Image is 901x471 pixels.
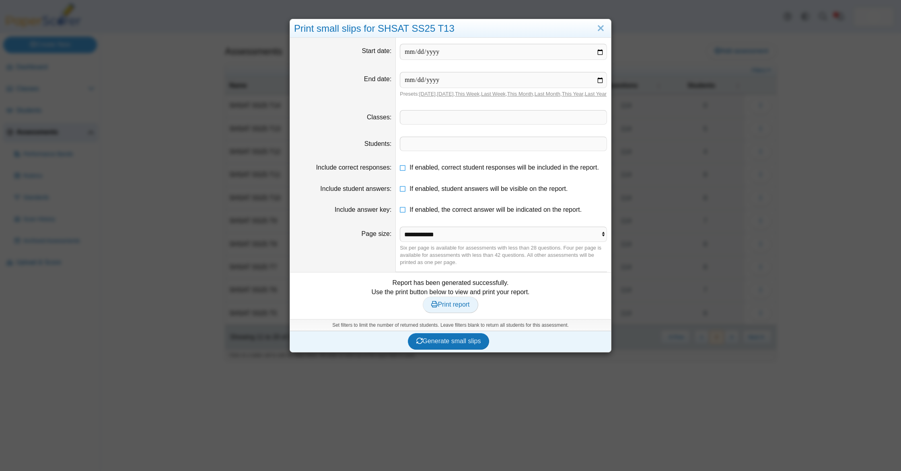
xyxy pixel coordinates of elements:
[416,338,481,344] span: Generate small slips
[507,91,533,97] a: This Month
[400,90,607,98] div: Presets: , , , , , , ,
[423,297,478,313] a: Print report
[535,91,560,97] a: Last Month
[364,140,392,147] label: Students
[585,91,607,97] a: Last Year
[408,333,490,349] button: Generate small slips
[400,244,607,266] div: Six per page is available for assessments with less than 28 questions. Four per page is available...
[316,164,392,171] label: Include correct responses
[294,279,607,313] div: Report has been generated successfully. Use the print button below to view and print your report.
[400,110,607,125] tags: ​
[320,185,391,192] label: Include student answers
[400,137,607,151] tags: ​
[290,19,611,38] div: Print small slips for SHSAT SS25 T13
[362,47,392,54] label: Start date
[409,185,568,192] span: If enabled, student answers will be visible on the report.
[362,230,392,237] label: Page size
[481,91,506,97] a: Last Week
[594,22,607,35] a: Close
[409,206,582,213] span: If enabled, the correct answer will be indicated on the report.
[431,301,469,308] span: Print report
[562,91,584,97] a: This Year
[364,76,392,82] label: End date
[367,114,391,121] label: Classes
[437,91,454,97] a: [DATE]
[409,164,599,171] span: If enabled, correct student responses will be included in the report.
[290,319,611,331] div: Set filters to limit the number of returned students. Leave filters blank to return all students ...
[335,206,391,213] label: Include answer key
[419,91,436,97] a: [DATE]
[455,91,479,97] a: This Week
